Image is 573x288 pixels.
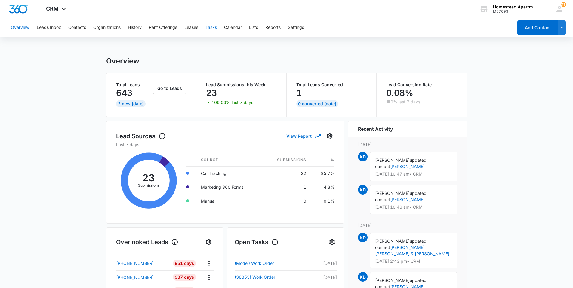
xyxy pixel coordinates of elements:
[196,194,262,208] td: Manual
[327,237,337,247] button: Settings
[311,194,334,208] td: 0.1%
[296,83,367,87] p: Total Leads Converted
[204,237,214,247] button: Settings
[128,18,142,37] button: History
[211,100,253,105] p: 109.09% last 7 days
[262,194,311,208] td: 0
[375,245,449,256] a: [PERSON_NAME] [PERSON_NAME] & [PERSON_NAME]
[235,237,279,247] h1: Open Tasks
[358,222,457,228] p: [DATE]
[296,100,338,107] div: 0 Converted [DATE]
[358,272,368,282] span: KD
[116,237,178,247] h1: Overlooked Leads
[116,274,169,280] a: [PHONE_NUMBER]
[311,180,334,194] td: 4.3%
[286,131,320,141] button: View Report
[311,166,334,180] td: 95.7%
[196,180,262,194] td: Marketing 360 Forms
[235,260,281,267] a: (Model) Work Order
[116,83,152,87] p: Total Leads
[493,9,537,14] div: account id
[375,238,410,244] span: [PERSON_NAME]
[358,152,368,161] span: KD
[375,191,410,196] span: [PERSON_NAME]
[196,154,262,167] th: Source
[300,274,337,280] p: [DATE]
[262,154,311,167] th: Submissions
[517,20,558,35] button: Add Contact
[93,18,121,37] button: Organizations
[390,197,425,202] a: [PERSON_NAME]
[493,5,537,9] div: account name
[311,154,334,167] th: %
[116,132,166,141] h1: Lead Sources
[358,141,457,148] p: [DATE]
[390,100,420,104] p: 0% last 7 days
[358,233,368,242] span: KD
[116,88,132,98] p: 643
[288,18,304,37] button: Settings
[224,18,242,37] button: Calendar
[116,274,154,280] p: [PHONE_NUMBER]
[296,88,302,98] p: 1
[205,18,217,37] button: Tasks
[358,185,368,195] span: KD
[235,274,281,281] a: (36353) Work Order
[116,141,334,148] p: Last 7 days
[206,83,277,87] p: Lead Submissions this Week
[206,88,217,98] p: 23
[265,18,281,37] button: Reports
[173,260,196,267] div: 951 Days
[375,205,452,209] p: [DATE] 10:46 am • CRM
[11,18,29,37] button: Overview
[173,274,196,281] div: 937 Days
[106,57,139,66] h1: Overview
[358,125,393,133] h6: Recent Activity
[46,5,59,12] span: CRM
[390,164,425,169] a: [PERSON_NAME]
[153,83,186,94] button: Go to Leads
[249,18,258,37] button: Lists
[375,172,452,176] p: [DATE] 10:47 am • CRM
[116,260,154,266] p: [PHONE_NUMBER]
[204,259,214,268] button: Actions
[300,260,337,266] p: [DATE]
[375,278,410,283] span: [PERSON_NAME]
[37,18,61,37] button: Leads Inbox
[196,166,262,180] td: Call Tracking
[149,18,177,37] button: Rent Offerings
[204,273,214,282] button: Actions
[561,2,566,7] span: 75
[325,131,334,141] button: Settings
[262,166,311,180] td: 22
[116,260,169,266] a: [PHONE_NUMBER]
[561,2,566,7] div: notifications count
[68,18,86,37] button: Contacts
[375,259,452,263] p: [DATE] 2:43 pm • CRM
[116,100,146,107] div: 2 New [DATE]
[184,18,198,37] button: Leases
[375,158,410,163] span: [PERSON_NAME]
[386,83,457,87] p: Lead Conversion Rate
[262,180,311,194] td: 1
[153,86,186,91] a: Go to Leads
[386,88,413,98] p: 0.08%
